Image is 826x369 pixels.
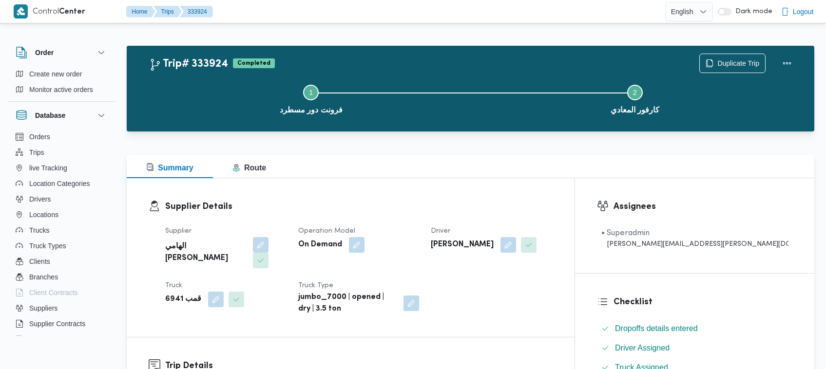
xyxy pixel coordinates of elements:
span: Orders [29,131,50,143]
button: Duplicate Trip [699,54,766,73]
button: Actions [777,54,797,73]
div: Order [8,66,115,101]
button: Trucks [12,222,111,238]
h2: Trip# 333924 [149,58,228,71]
b: jumbo_7000 | opened | dry | 3.5 ton [298,292,397,315]
button: Trips [12,145,111,160]
span: Create new order [29,68,82,80]
button: Create new order [12,66,111,82]
button: Client Contracts [12,285,111,300]
span: فرونت دور مسطرد [280,104,343,116]
span: Driver Assigned [615,342,670,354]
span: Client Contracts [29,287,78,298]
button: Trips [154,6,182,18]
button: Branches [12,269,111,285]
button: Locations [12,207,111,222]
span: Location Categories [29,178,90,189]
span: Locations [29,209,58,221]
b: Completed [237,60,270,66]
h3: Order [35,47,54,58]
span: Monitor active orders [29,84,93,95]
button: Drivers [12,191,111,207]
button: كارفور المعادي [473,73,797,124]
b: Center [59,8,85,16]
button: Order [16,47,107,58]
button: live Tracking [12,160,111,176]
span: Truck Type [298,282,333,289]
button: 333924 [180,6,213,18]
b: On Demand [298,239,342,251]
button: Logout [777,2,818,21]
span: Completed [233,58,275,68]
span: 1 [309,89,313,96]
b: [PERSON_NAME] [431,239,494,251]
span: Supplier [165,228,192,234]
button: Driver Assigned [597,340,792,356]
h3: Assignees [614,200,792,213]
span: Driver Assigned [615,344,670,352]
button: Monitor active orders [12,82,111,97]
span: Truck Types [29,240,66,252]
h3: Checklist [614,295,792,309]
span: Drivers [29,193,51,205]
span: كارفور المعادي [611,104,659,116]
span: • Superadmin mohamed.nabil@illa.com.eg [601,227,788,249]
button: Orders [12,129,111,145]
span: Dropoffs details entered [615,324,698,332]
img: X8yXhbKr1z7QwAAAABJRU5ErkJggg== [14,4,28,18]
span: Summary [146,164,193,172]
button: Truck Types [12,238,111,254]
div: [PERSON_NAME][EMAIL_ADDRESS][PERSON_NAME][DOMAIN_NAME] [601,239,788,249]
span: 2 [633,89,637,96]
span: Trips [29,147,44,158]
button: Devices [12,332,111,347]
h3: Supplier Details [165,200,553,213]
span: Dark mode [731,8,772,16]
span: Supplier Contracts [29,318,85,330]
span: Clients [29,256,50,267]
button: Suppliers [12,300,111,316]
b: قمب 6941 [165,294,201,305]
span: Logout [793,6,814,18]
b: الهامي [PERSON_NAME] [165,241,246,264]
button: Clients [12,254,111,269]
button: Supplier Contracts [12,316,111,332]
span: Driver [431,228,450,234]
span: Trucks [29,224,49,236]
h3: Database [35,110,65,121]
span: live Tracking [29,162,67,174]
span: Operation Model [298,228,355,234]
span: Duplicate Trip [717,57,759,69]
button: Location Categories [12,176,111,191]
span: Branches [29,271,58,283]
button: Database [16,110,107,121]
span: Truck [165,282,182,289]
span: Dropoffs details entered [615,323,698,334]
div: • Superadmin [601,227,788,239]
span: Suppliers [29,302,58,314]
div: Database [8,129,115,340]
button: Dropoffs details entered [597,321,792,336]
span: Devices [29,333,54,345]
button: فرونت دور مسطرد [149,73,473,124]
span: Route [232,164,266,172]
button: Home [126,6,155,18]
